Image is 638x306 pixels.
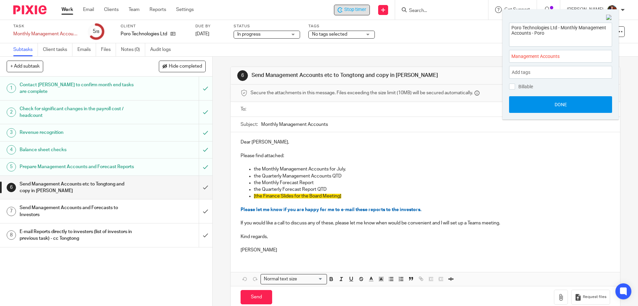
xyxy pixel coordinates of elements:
[101,43,116,56] a: Files
[20,128,135,138] h1: Revenue recognition
[61,6,73,13] a: Work
[241,207,421,212] span: Please let me know if you are happy for me to e-mail these reports to the investors.
[20,104,135,121] h1: Check for significant changes in the payroll cost / headcount
[509,96,612,113] button: Done
[195,32,209,36] span: [DATE]
[150,6,166,13] a: Reports
[567,6,603,13] p: [PERSON_NAME]
[43,43,72,56] a: Client tasks
[7,108,16,117] div: 2
[344,6,366,13] span: Stop timer
[607,5,617,15] img: Nicole.jpeg
[241,121,258,128] label: Subject:
[511,53,595,60] span: Management Accounts
[7,84,16,93] div: 1
[121,43,145,56] a: Notes (0)
[254,186,610,193] p: the Quarterly Forecast Report QTD
[7,128,16,138] div: 3
[129,6,140,13] a: Team
[254,173,610,179] p: the Quarterly Management Accounts QTD
[20,203,135,220] h1: Send Management Accounts and Forecasts to Investors
[150,43,176,56] a: Audit logs
[571,290,610,305] button: Request files
[20,179,135,196] h1: Send Management Accounts etc to Tongtong and copy in [PERSON_NAME]
[251,90,473,96] span: Secure the attachments in this message. Files exceeding the size limit (10MB) will be secured aut...
[83,6,94,13] a: Email
[237,32,261,37] span: In progress
[77,43,96,56] a: Emails
[518,84,533,89] span: Billable
[195,24,225,29] label: Due by
[104,6,119,13] a: Clients
[7,230,16,240] div: 8
[20,162,135,172] h1: Prepare Management Accounts and Forecast Reports
[254,179,610,186] p: the Monthly Forecast Report
[7,162,16,171] div: 5
[241,220,610,226] p: If you would like a call to discuss any of these, please let me know when would be convenient and...
[13,31,80,37] div: Monthly Management Accounts - Poro
[93,28,99,35] div: 5
[334,5,370,15] div: Poro Technologies Ltd - Monthly Management Accounts - Poro
[299,276,323,283] input: Search for option
[606,15,612,21] img: Close
[13,5,47,14] img: Pixie
[408,8,468,14] input: Search
[308,24,375,29] label: Tags
[13,24,80,29] label: Task
[20,145,135,155] h1: Balance sheet checks
[159,61,206,72] button: Hide completed
[234,24,300,29] label: Status
[254,194,341,198] span: [the Finance Slides for the Board Meeting]
[237,70,248,81] div: 6
[7,145,16,154] div: 4
[7,61,43,72] button: + Add subtask
[512,67,534,78] span: Add tags
[241,233,610,240] p: Kind regards,
[96,30,99,34] small: /8
[241,153,610,159] p: Please find attached:
[241,139,610,146] p: Dear [PERSON_NAME],
[312,32,347,37] span: No tags selected
[583,294,606,300] span: Request files
[509,50,612,63] div: Project: Management Accounts
[20,80,135,97] h1: Contact [PERSON_NAME] to confirm month end tasks are complete
[169,64,202,69] span: Hide completed
[261,274,327,284] div: Search for option
[504,7,530,12] span: Get Support
[7,207,16,216] div: 7
[241,290,272,304] input: Send
[13,43,38,56] a: Subtasks
[241,247,610,253] p: [PERSON_NAME]
[262,276,298,283] span: Normal text size
[509,23,612,45] textarea: Poro Technologies Ltd - Monthly Management Accounts - Poro
[7,183,16,192] div: 6
[241,106,248,113] label: To:
[254,166,610,172] p: the Monthly Management Accounts for July.
[252,72,440,79] h1: Send Management Accounts etc to Tongtong and copy in [PERSON_NAME]
[176,6,194,13] a: Settings
[121,24,187,29] label: Client
[121,31,167,37] p: Poro Technologies Ltd
[20,227,135,244] h1: E-mail Reports directly to investers (list of investors in previous task) - cc Tongtong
